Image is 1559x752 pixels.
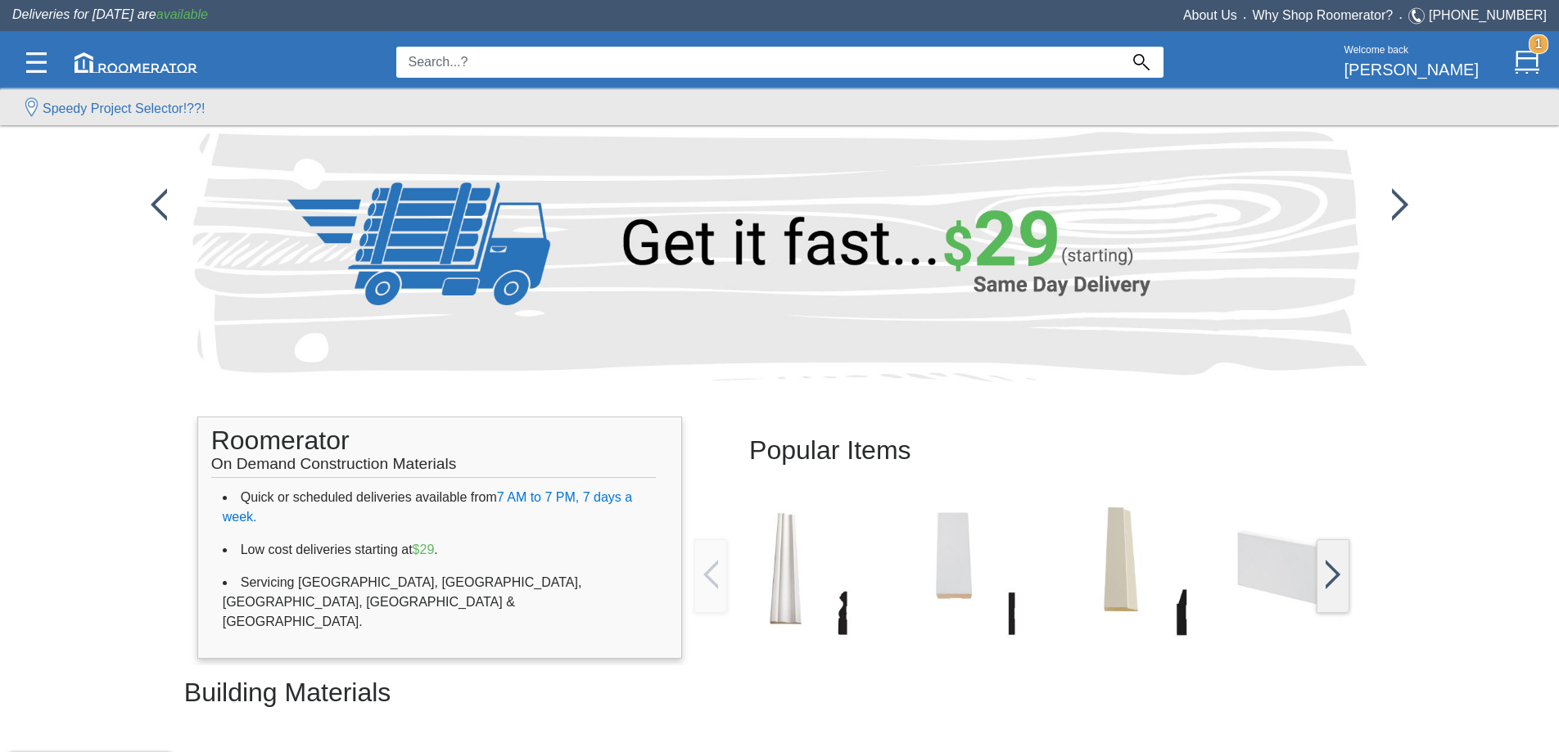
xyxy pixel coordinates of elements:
[1183,8,1237,22] a: About Us
[1218,497,1361,640] img: /app/images/Buttons/favicon.jpg
[1408,6,1429,26] img: Telephone.svg
[211,417,657,478] h1: Roomerator
[1237,14,1253,21] span: •
[1392,188,1408,221] img: /app/images/Buttons/favicon.jpg
[184,665,1375,720] h2: Building Materials
[1393,14,1408,21] span: •
[714,497,857,640] img: /app/images/Buttons/favicon.jpg
[396,47,1119,78] input: Search...?
[1133,54,1150,70] img: Search_Icon.svg
[223,566,657,638] li: Servicing [GEOGRAPHIC_DATA], [GEOGRAPHIC_DATA], [GEOGRAPHIC_DATA], [GEOGRAPHIC_DATA] & [GEOGRAPHI...
[1050,497,1193,640] img: /app/images/Buttons/favicon.jpg
[12,7,208,21] span: Deliveries for [DATE] are
[223,534,657,566] li: Low cost deliveries starting at .
[43,99,205,119] label: Speedy Project Selector!??!
[749,423,1295,478] h2: Popular Items
[413,543,435,556] span: $29
[1253,8,1394,22] a: Why Shop Roomerator?
[156,7,208,21] span: available
[703,560,718,589] img: /app/images/Buttons/favicon.jpg
[75,52,197,73] img: roomerator-logo.svg
[1429,8,1547,22] a: [PHONE_NUMBER]
[223,481,657,534] li: Quick or scheduled deliveries available from
[1326,560,1340,589] img: /app/images/Buttons/favicon.jpg
[151,188,167,221] img: /app/images/Buttons/favicon.jpg
[1515,50,1539,74] img: Cart.svg
[211,447,457,472] span: On Demand Construction Materials
[882,497,1025,640] img: /app/images/Buttons/favicon.jpg
[26,52,47,73] img: Categories.svg
[1529,34,1548,54] strong: 1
